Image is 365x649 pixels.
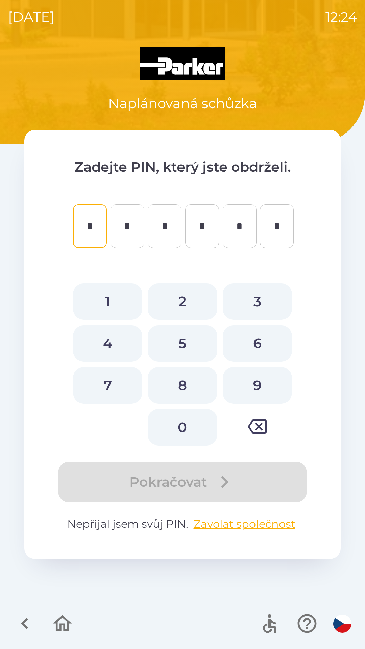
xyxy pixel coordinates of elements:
button: 0 [148,409,217,446]
button: 4 [73,325,142,362]
button: 1 [73,283,142,320]
button: 8 [148,367,217,404]
button: 5 [148,325,217,362]
button: 6 [223,325,292,362]
button: 2 [148,283,217,320]
img: cs flag [333,615,351,633]
button: 9 [223,367,292,404]
p: Zadejte PIN, který jste obdrželi. [51,157,314,177]
img: Logo [24,47,341,80]
p: 12:24 [325,7,357,27]
button: 7 [73,367,142,404]
p: Naplánovaná schůzka [108,93,257,114]
button: 3 [223,283,292,320]
button: Zavolat společnost [191,516,298,532]
p: Nepřijal jsem svůj PIN. [51,516,314,532]
p: [DATE] [8,7,54,27]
